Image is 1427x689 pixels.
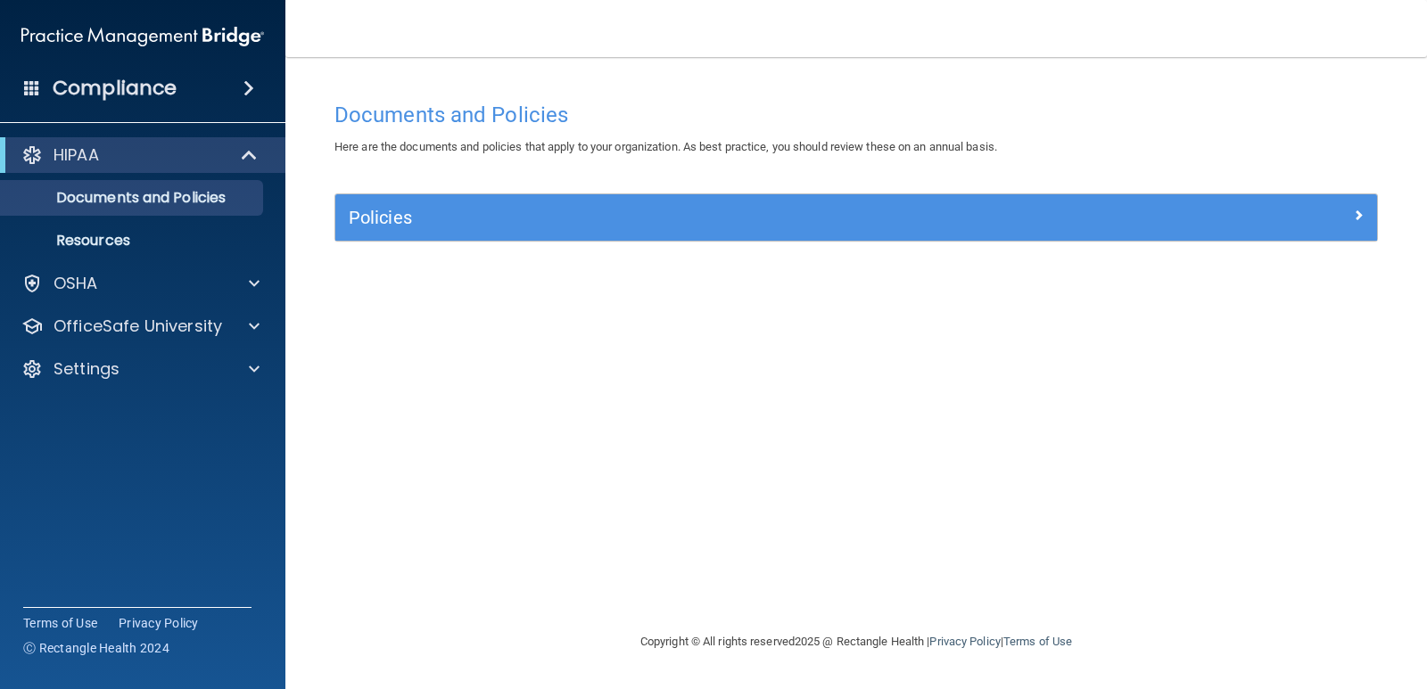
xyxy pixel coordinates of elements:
h5: Policies [349,208,1103,227]
p: Settings [54,358,120,380]
a: HIPAA [21,144,259,166]
span: Ⓒ Rectangle Health 2024 [23,639,169,657]
p: Resources [12,232,255,250]
a: Terms of Use [23,614,97,632]
p: OfficeSafe University [54,316,222,337]
a: Policies [349,203,1364,232]
a: OfficeSafe University [21,316,260,337]
iframe: Drift Widget Chat Controller [1118,562,1406,634]
a: Privacy Policy [119,614,199,632]
p: OSHA [54,273,98,294]
a: OSHA [21,273,260,294]
a: Terms of Use [1003,635,1072,648]
h4: Compliance [53,76,177,101]
p: Documents and Policies [12,189,255,207]
img: PMB logo [21,19,264,54]
h4: Documents and Policies [334,103,1378,127]
p: HIPAA [54,144,99,166]
span: Here are the documents and policies that apply to your organization. As best practice, you should... [334,140,997,153]
a: Privacy Policy [929,635,1000,648]
a: Settings [21,358,260,380]
div: Copyright © All rights reserved 2025 @ Rectangle Health | | [531,613,1182,670]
